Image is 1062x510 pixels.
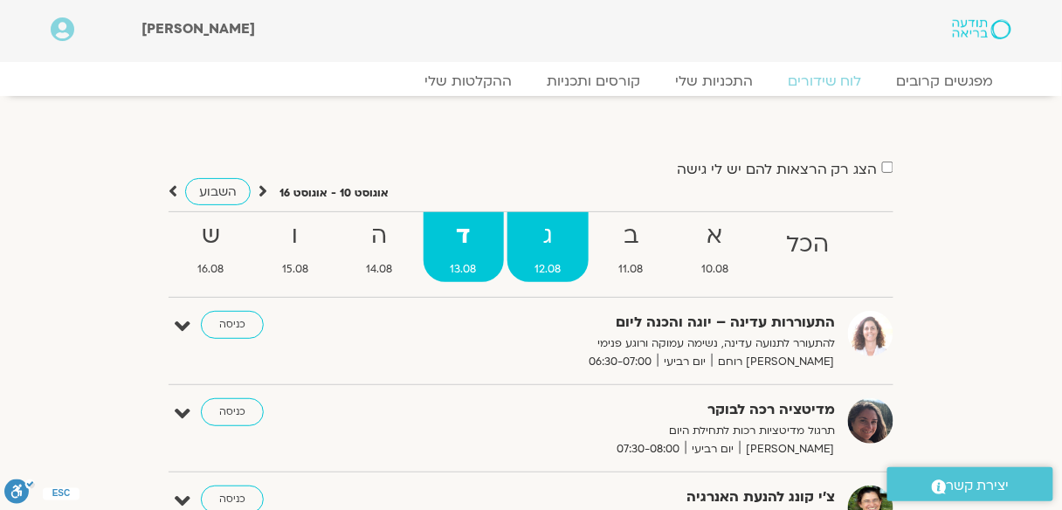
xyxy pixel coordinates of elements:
[201,398,264,426] a: כניסה
[879,72,1011,90] a: מפגשים קרובים
[170,217,252,256] strong: ש
[592,217,672,256] strong: ב
[170,212,252,282] a: ש16.08
[712,353,835,371] span: [PERSON_NAME] רוחם
[407,486,835,509] strong: צ'י קונג להנעת האנרגיה
[658,72,770,90] a: התכניות שלי
[339,212,420,282] a: ה14.08
[760,212,858,282] a: הכל
[407,334,835,353] p: להתעורר לתנועה עדינה, נשימה עמוקה ורוגע פנימי
[529,72,658,90] a: קורסים ותכניות
[407,398,835,422] strong: מדיטציה רכה לבוקר
[686,440,740,458] span: יום רביעי
[201,311,264,339] a: כניסה
[51,72,1011,90] nav: Menu
[674,260,756,279] span: 10.08
[740,440,835,458] span: [PERSON_NAME]
[507,217,589,256] strong: ג
[592,212,672,282] a: ב11.08
[170,260,252,279] span: 16.08
[407,311,835,334] strong: התעוררות עדינה – יוגה והכנה ליום
[407,422,835,440] p: תרגול מדיטציות רכות לתחילת היום
[507,260,589,279] span: 12.08
[142,19,256,38] span: [PERSON_NAME]
[677,162,878,177] label: הצג רק הרצאות להם יש לי גישה
[674,212,756,282] a: א10.08
[887,467,1053,501] a: יצירת קשר
[770,72,879,90] a: לוח שידורים
[424,212,505,282] a: ד13.08
[255,260,336,279] span: 15.08
[760,225,858,265] strong: הכל
[255,212,336,282] a: ו15.08
[185,178,251,205] a: השבוע
[339,260,420,279] span: 14.08
[255,217,336,256] strong: ו
[592,260,672,279] span: 11.08
[279,184,389,203] p: אוגוסט 10 - אוגוסט 16
[424,260,505,279] span: 13.08
[424,217,505,256] strong: ד
[507,212,589,282] a: ג12.08
[583,353,658,371] span: 06:30-07:00
[199,183,237,200] span: השבוע
[407,72,529,90] a: ההקלטות שלי
[610,440,686,458] span: 07:30-08:00
[674,217,756,256] strong: א
[947,474,1010,498] span: יצירת קשר
[339,217,420,256] strong: ה
[658,353,712,371] span: יום רביעי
